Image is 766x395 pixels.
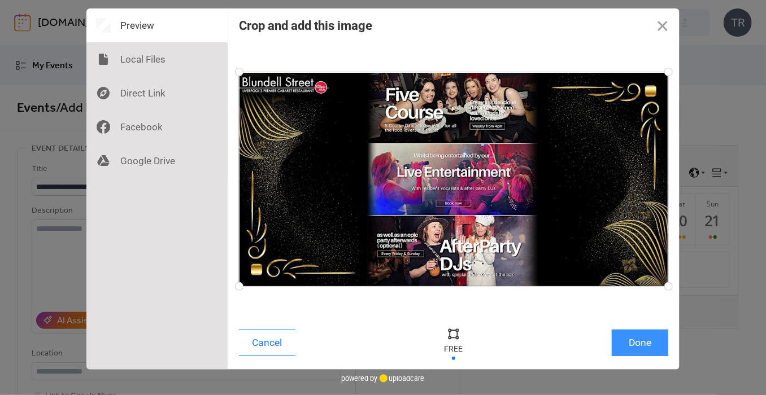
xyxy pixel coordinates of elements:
[86,110,228,144] div: Facebook
[342,370,425,387] div: powered by
[612,330,668,356] button: Done
[378,374,425,383] a: uploadcare
[86,8,228,42] div: Preview
[86,144,228,178] div: Google Drive
[86,76,228,110] div: Direct Link
[86,42,228,76] div: Local Files
[239,19,372,33] div: Crop and add this image
[239,330,295,356] button: Cancel
[646,8,680,42] button: Close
